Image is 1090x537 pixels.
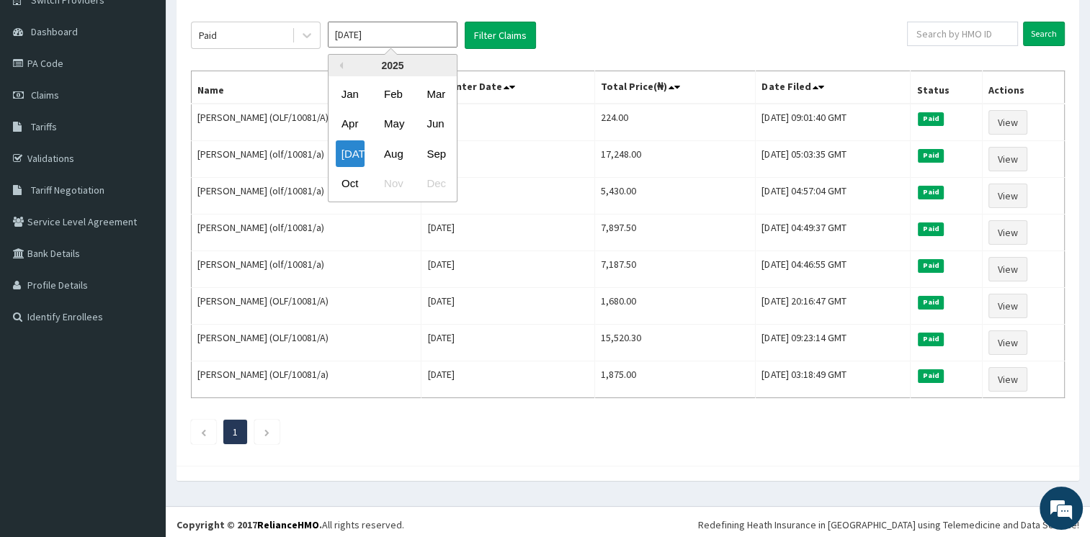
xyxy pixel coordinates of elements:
a: Next page [264,425,270,438]
td: 7,187.50 [595,251,756,288]
td: 17,248.00 [595,141,756,178]
td: [DATE] [421,288,595,325]
div: Choose September 2025 [421,140,450,167]
div: Choose May 2025 [378,111,407,137]
button: Previous Year [336,62,343,69]
td: [DATE] 09:01:40 GMT [756,104,911,141]
div: Choose March 2025 [421,81,450,107]
a: View [988,220,1027,245]
span: Claims [31,89,59,101]
td: [DATE] [421,251,595,288]
td: [DATE] [421,361,595,398]
span: Paid [918,259,944,272]
th: Date Filed [756,71,911,104]
td: [DATE] [421,325,595,361]
td: [DATE] 04:46:55 GMT [756,251,911,288]
a: View [988,110,1027,135]
button: Filter Claims [465,22,536,49]
img: d_794563401_company_1708531726252_794563401 [27,72,58,108]
div: Choose January 2025 [336,81,365,107]
td: [PERSON_NAME] (olf/10081/a) [192,251,421,288]
a: Page 1 is your current page [233,425,238,438]
th: Name [192,71,421,104]
a: RelianceHMO [257,518,319,531]
td: [DATE] [421,215,595,251]
td: [PERSON_NAME] (OLF/10081/a) [192,361,421,398]
th: Actions [982,71,1064,104]
div: Choose October 2025 [336,171,365,197]
div: Choose July 2025 [336,140,365,167]
span: Paid [918,186,944,199]
textarea: Type your message and hit 'Enter' [7,372,274,423]
td: [PERSON_NAME] (OLF/10081/A) [192,325,421,361]
div: Paid [199,28,217,42]
td: [DATE] 20:16:47 GMT [756,288,911,325]
span: Paid [918,296,944,309]
span: Tariffs [31,120,57,133]
th: Total Price(₦) [595,71,756,104]
span: Dashboard [31,25,78,38]
th: Status [911,71,983,104]
div: 2025 [329,55,457,76]
a: View [988,147,1027,171]
span: Paid [918,222,944,235]
td: 1,875.00 [595,361,756,398]
div: Choose June 2025 [421,111,450,137]
input: Select Month and Year [328,22,457,48]
td: [DATE] 03:18:49 GMT [756,361,911,398]
div: Choose April 2025 [336,111,365,137]
span: Paid [918,149,944,162]
div: Choose February 2025 [378,81,407,107]
td: [DATE] 05:03:35 GMT [756,141,911,178]
a: View [988,294,1027,318]
td: [DATE] 04:57:04 GMT [756,178,911,215]
div: Choose August 2025 [378,140,407,167]
td: 15,520.30 [595,325,756,361]
td: [PERSON_NAME] (OLF/10081/A) [192,288,421,325]
input: Search by HMO ID [907,22,1018,46]
a: Previous page [200,425,207,438]
a: View [988,367,1027,392]
td: 1,680.00 [595,288,756,325]
span: Paid [918,369,944,382]
div: Redefining Heath Insurance in [GEOGRAPHIC_DATA] using Telemedicine and Data Science! [698,518,1079,532]
td: [PERSON_NAME] (olf/10081/a) [192,141,421,178]
td: [PERSON_NAME] (olf/10081/a) [192,215,421,251]
div: Minimize live chat window [236,7,271,42]
td: [PERSON_NAME] (olf/10081/a) [192,178,421,215]
td: 5,430.00 [595,178,756,215]
td: [PERSON_NAME] (OLF/10081/A) [192,104,421,141]
a: View [988,330,1027,355]
a: View [988,184,1027,208]
span: Tariff Negotiation [31,184,104,197]
td: [DATE] 09:23:14 GMT [756,325,911,361]
span: We're online! [84,171,199,316]
span: Paid [918,112,944,125]
span: Paid [918,333,944,346]
div: month 2025-07 [329,79,457,199]
a: View [988,257,1027,281]
input: Search [1023,22,1065,46]
td: 224.00 [595,104,756,141]
div: Chat with us now [75,81,242,99]
strong: Copyright © 2017 . [177,518,322,531]
td: [DATE] 04:49:37 GMT [756,215,911,251]
td: 7,897.50 [595,215,756,251]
